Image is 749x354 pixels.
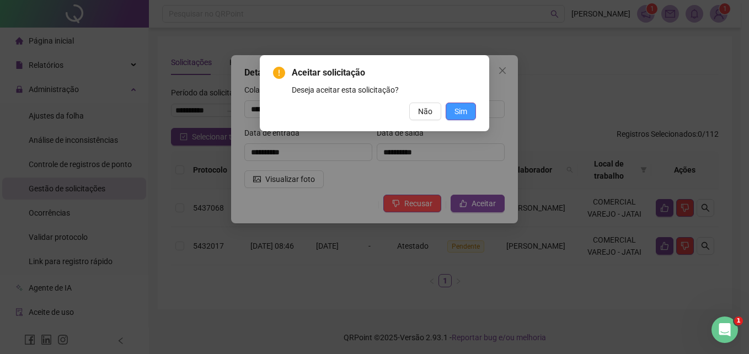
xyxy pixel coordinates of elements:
span: Aceitar solicitação [292,66,476,79]
span: 1 [734,317,743,325]
div: Deseja aceitar esta solicitação? [292,84,476,96]
span: exclamation-circle [273,67,285,79]
iframe: Intercom live chat [711,317,738,343]
button: Não [409,103,441,120]
span: Sim [454,105,467,117]
button: Sim [446,103,476,120]
span: Não [418,105,432,117]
